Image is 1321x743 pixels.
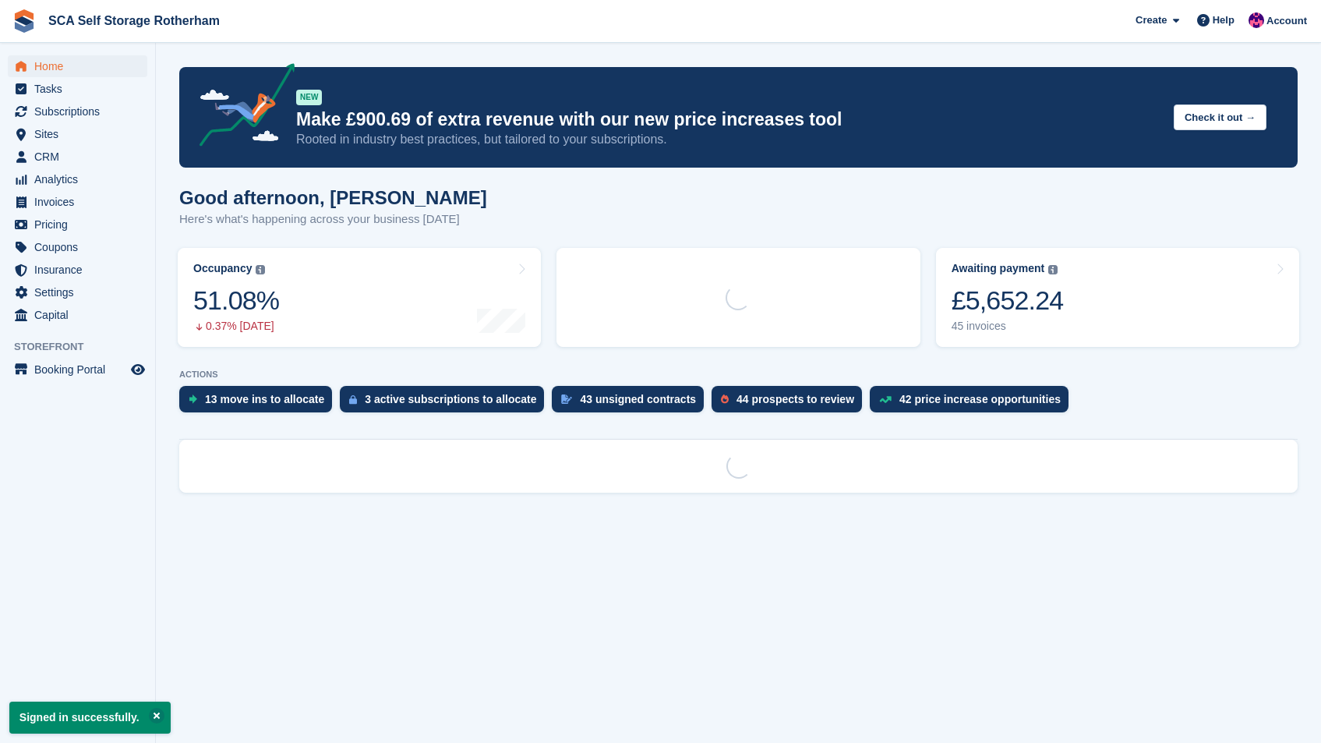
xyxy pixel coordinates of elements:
a: Awaiting payment £5,652.24 45 invoices [936,248,1299,347]
span: Coupons [34,236,128,258]
div: Occupancy [193,262,252,275]
div: 45 invoices [952,320,1064,333]
div: 51.08% [193,285,279,317]
div: 13 move ins to allocate [205,393,324,405]
img: stora-icon-8386f47178a22dfd0bd8f6a31ec36ba5ce8667c1dd55bd0f319d3a0aa187defe.svg [12,9,36,33]
div: 42 price increase opportunities [899,393,1061,405]
h1: Good afternoon, [PERSON_NAME] [179,187,487,208]
img: icon-info-grey-7440780725fd019a000dd9b08b2336e03edf1995a4989e88bcd33f0948082b44.svg [256,265,265,274]
span: Settings [34,281,128,303]
a: menu [8,304,147,326]
a: menu [8,101,147,122]
a: 42 price increase opportunities [870,386,1076,420]
a: Occupancy 51.08% 0.37% [DATE] [178,248,541,347]
a: 13 move ins to allocate [179,386,340,420]
div: £5,652.24 [952,285,1064,317]
img: move_ins_to_allocate_icon-fdf77a2bb77ea45bf5b3d319d69a93e2d87916cf1d5bf7949dd705db3b84f3ca.svg [189,394,197,404]
p: Here's what's happening across your business [DATE] [179,211,487,228]
div: 3 active subscriptions to allocate [365,393,536,405]
span: Analytics [34,168,128,190]
a: menu [8,281,147,303]
span: Insurance [34,259,128,281]
a: menu [8,123,147,145]
a: menu [8,168,147,190]
span: Help [1213,12,1234,28]
img: prospect-51fa495bee0391a8d652442698ab0144808aea92771e9ea1ae160a38d050c398.svg [721,394,729,404]
img: icon-info-grey-7440780725fd019a000dd9b08b2336e03edf1995a4989e88bcd33f0948082b44.svg [1048,265,1058,274]
a: menu [8,259,147,281]
span: Capital [34,304,128,326]
p: Rooted in industry best practices, but tailored to your subscriptions. [296,131,1161,148]
div: Awaiting payment [952,262,1045,275]
a: menu [8,359,147,380]
span: Storefront [14,339,155,355]
span: Home [34,55,128,77]
p: Make £900.69 of extra revenue with our new price increases tool [296,108,1161,131]
div: NEW [296,90,322,105]
img: price-adjustments-announcement-icon-8257ccfd72463d97f412b2fc003d46551f7dbcb40ab6d574587a9cd5c0d94... [186,63,295,152]
p: Signed in successfully. [9,702,171,734]
span: Create [1136,12,1167,28]
button: Check it out → [1174,104,1266,130]
span: Invoices [34,191,128,213]
a: menu [8,55,147,77]
a: SCA Self Storage Rotherham [42,8,226,34]
img: Sam Chapman [1249,12,1264,28]
a: menu [8,191,147,213]
div: 43 unsigned contracts [580,393,696,405]
img: price_increase_opportunities-93ffe204e8149a01c8c9dc8f82e8f89637d9d84a8eef4429ea346261dce0b2c0.svg [879,396,892,403]
a: Preview store [129,360,147,379]
a: menu [8,78,147,100]
img: active_subscription_to_allocate_icon-d502201f5373d7db506a760aba3b589e785aa758c864c3986d89f69b8ff3... [349,394,357,405]
span: Booking Portal [34,359,128,380]
div: 0.37% [DATE] [193,320,279,333]
span: Subscriptions [34,101,128,122]
a: menu [8,214,147,235]
a: 44 prospects to review [712,386,870,420]
span: Tasks [34,78,128,100]
span: Account [1266,13,1307,29]
a: menu [8,236,147,258]
span: CRM [34,146,128,168]
a: 43 unsigned contracts [552,386,712,420]
a: 3 active subscriptions to allocate [340,386,552,420]
a: menu [8,146,147,168]
div: 44 prospects to review [736,393,854,405]
img: contract_signature_icon-13c848040528278c33f63329250d36e43548de30e8caae1d1a13099fd9432cc5.svg [561,394,572,404]
p: ACTIONS [179,370,1298,380]
span: Pricing [34,214,128,235]
span: Sites [34,123,128,145]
